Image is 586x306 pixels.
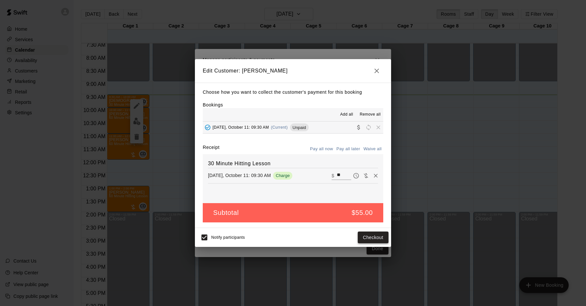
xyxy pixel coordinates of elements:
span: Charge [273,173,292,178]
button: Pay all now [308,144,335,154]
button: Add all [336,109,357,120]
span: Reschedule [364,125,373,130]
h5: $55.00 [352,208,373,217]
p: Choose how you want to collect the customer's payment for this booking [203,88,383,96]
button: Added - Collect Payment[DATE], October 11: 09:30 AM(Current)UnpaidCollect paymentRescheduleRemove [203,121,383,134]
span: Waive payment [361,172,371,178]
span: Remove all [360,111,381,118]
span: Unpaid [290,125,309,130]
button: Waive all [362,144,383,154]
span: Remove [373,125,383,130]
h2: Edit Customer: [PERSON_NAME] [195,59,391,83]
span: Notify participants [211,235,245,240]
button: Remove all [357,109,383,120]
h5: Subtotal [213,208,239,217]
span: (Current) [271,125,288,130]
p: [DATE], October 11: 09:30 AM [208,172,271,179]
span: Collect payment [354,125,364,130]
span: [DATE], October 11: 09:30 AM [213,125,269,130]
span: Add all [340,111,353,118]
label: Receipt [203,144,219,154]
button: Added - Collect Payment [203,122,213,132]
button: Remove [371,171,381,181]
label: Bookings [203,102,223,107]
p: $ [332,172,334,179]
h6: 30 Minute Hitting Lesson [208,159,378,168]
button: Pay all later [335,144,362,154]
button: Checkout [358,232,388,244]
span: Pay later [351,172,361,178]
